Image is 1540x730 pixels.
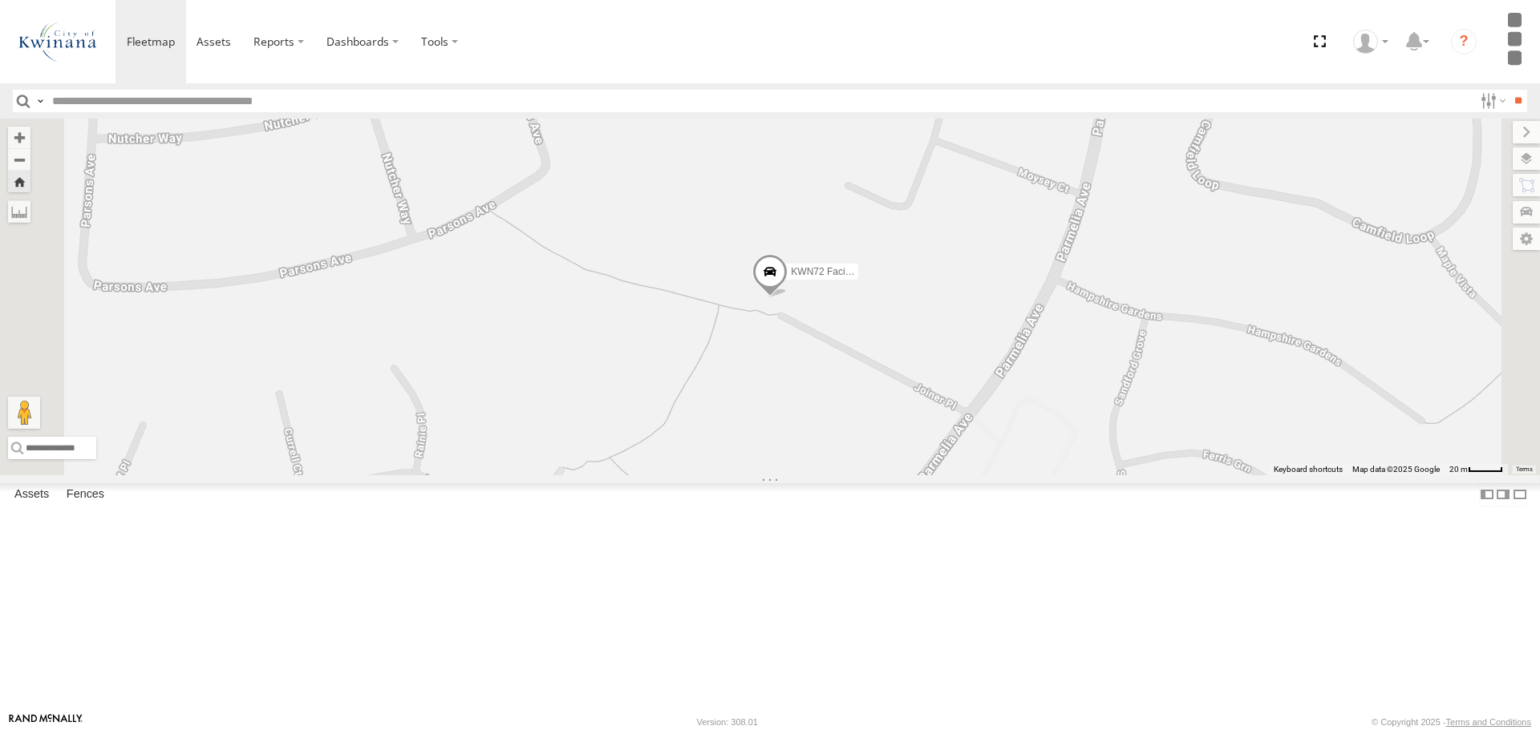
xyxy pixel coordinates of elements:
[1347,30,1394,54] div: Scott Forder
[1445,464,1508,475] button: Map Scale: 20 m per 40 pixels
[1495,483,1511,506] label: Dock Summary Table to the Right
[791,266,873,277] span: KWN72 Facil.Maint
[34,90,47,113] label: Search Query
[697,717,758,727] div: Version: 308.01
[59,484,112,506] label: Fences
[8,127,30,148] button: Zoom in
[1449,465,1468,474] span: 20 m
[8,200,30,223] label: Measure
[1479,483,1495,506] label: Dock Summary Table to the Left
[1352,465,1440,474] span: Map data ©2025 Google
[1474,90,1509,113] label: Search Filter Options
[1513,228,1540,250] label: Map Settings
[1512,483,1528,506] label: Hide Summary Table
[6,484,57,506] label: Assets
[1372,717,1531,727] div: © Copyright 2025 -
[8,148,30,171] button: Zoom out
[9,714,83,730] a: Visit our Website
[1446,717,1531,727] a: Terms and Conditions
[1451,29,1477,54] i: ?
[8,171,30,192] button: Zoom Home
[8,397,40,429] button: Drag Pegman onto the map to open Street View
[1516,466,1533,472] a: Terms (opens in new tab)
[16,4,99,79] img: cok-logo.png
[1274,464,1343,475] button: Keyboard shortcuts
